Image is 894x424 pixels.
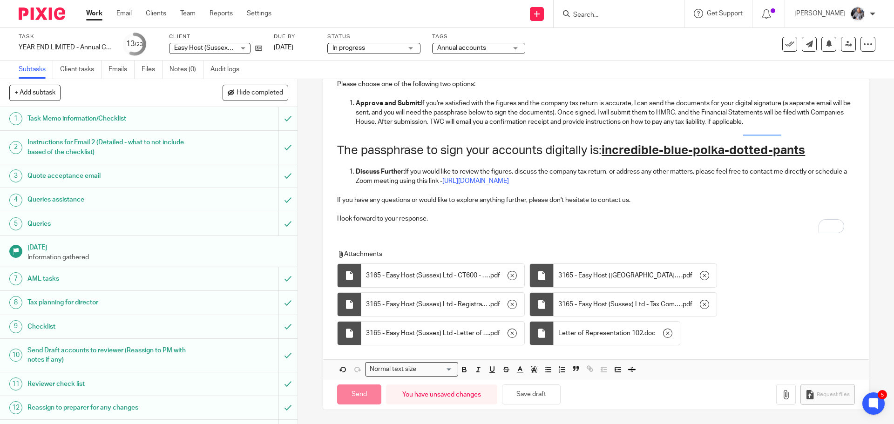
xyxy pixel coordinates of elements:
[27,343,189,367] h1: Send Draft accounts to reviewer (Reassign to PM with notes if any)
[490,329,500,338] span: pdf
[850,7,865,21] img: -%20%20-%20studio@ingrained.co.uk%20for%20%20-20220223%20at%20101413%20-%201W1A2026.jpg
[361,293,524,316] div: .
[356,100,421,107] strong: Approve and Submit:
[9,377,22,390] div: 11
[878,390,887,399] div: 5
[237,89,283,97] span: Hide completed
[174,45,241,51] span: Easy Host (Sussex) Ltd
[108,61,135,79] a: Emails
[169,61,203,79] a: Notes (0)
[9,112,22,125] div: 1
[332,45,365,51] span: In progress
[27,169,189,183] h1: Quote acceptance email
[337,249,837,259] p: Attachments
[9,194,22,207] div: 4
[337,214,854,223] p: I look forward to your response.
[366,329,489,338] span: 3165 - Easy Host (Sussex) Ltd -Letter of Representation - YE [DATE]
[116,9,132,18] a: Email
[356,167,854,186] p: If you would like to review the figures, discuss the company tax return, or address any other mat...
[9,401,22,414] div: 12
[602,144,805,156] u: incredible-blue-polka-dotted-pants
[361,264,524,287] div: .
[366,271,489,280] span: 3165 - Easy Host (Sussex) Ltd - CT600 - YE [DATE]
[274,44,293,51] span: [DATE]
[223,85,288,101] button: Hide completed
[86,9,102,18] a: Work
[9,349,22,362] div: 10
[356,168,405,175] strong: Discuss Further:
[27,401,189,415] h1: Reassign to preparer for any changes
[9,272,22,285] div: 7
[126,39,143,49] div: 13
[274,33,316,40] label: Due by
[9,320,22,333] div: 9
[27,112,189,126] h1: Task Memo information/Checklist
[27,217,189,231] h1: Queries
[490,300,500,309] span: pdf
[419,364,453,374] input: Search for option
[554,293,717,316] div: .
[337,80,854,89] p: Please choose one of the following two options:
[19,33,112,40] label: Task
[432,33,525,40] label: Tags
[356,99,854,127] p: If you're satisfied with the figures and the company tax return is accurate, I can send the docum...
[9,217,22,230] div: 5
[27,241,288,252] h1: [DATE]
[437,45,486,51] span: Annual accounts
[367,364,418,374] span: Normal text size
[794,9,846,18] p: [PERSON_NAME]
[817,391,850,398] span: Request files
[9,141,22,154] div: 2
[644,329,656,338] span: doc
[683,271,692,280] span: pdf
[142,61,163,79] a: Files
[27,135,189,159] h1: Instructions for Email 2 (Detailed - what to not include based of the checklist)
[19,7,65,20] img: Pixie
[361,322,524,345] div: .
[502,384,561,404] button: Save draft
[27,296,189,310] h1: Tax planning for director
[558,300,681,309] span: 3165 - Easy Host (Sussex) Ltd - Tax Computation - YE [DATE]
[169,33,262,40] label: Client
[27,253,288,262] p: Information gathered
[9,296,22,309] div: 8
[180,9,196,18] a: Team
[337,143,854,158] h1: The passphrase to sign your accounts digitally is:
[554,264,717,287] div: .
[60,61,102,79] a: Client tasks
[19,61,53,79] a: Subtasks
[337,195,854,205] p: If you have any questions or would like to explore anything further, please don't hesitate to con...
[683,300,692,309] span: pdf
[27,320,189,334] h1: Checklist
[135,42,143,47] small: /23
[19,43,112,52] div: YEAR END LIMITED - Annual COMPANY accounts and CT600 return
[27,272,189,286] h1: AML tasks
[366,300,489,309] span: 3165 - Easy Host (Sussex) Ltd - Registrar Copy - YE [DATE]
[442,178,509,184] a: [URL][DOMAIN_NAME]
[386,384,497,404] div: You have unsaved changes
[707,10,743,17] span: Get Support
[27,193,189,207] h1: Queries assistance
[327,33,420,40] label: Status
[365,362,458,377] div: Search for option
[210,9,233,18] a: Reports
[800,384,854,405] button: Request files
[247,9,271,18] a: Settings
[9,85,61,101] button: + Add subtask
[337,384,381,404] input: Send
[558,329,643,338] span: Letter of Representation 102
[554,322,680,345] div: .
[558,271,681,280] span: 3165 - Easy Host ([GEOGRAPHIC_DATA]) Ltd - Full Accounts - YE [DATE]
[490,271,500,280] span: pdf
[572,11,656,20] input: Search
[146,9,166,18] a: Clients
[27,377,189,391] h1: Reviewer check list
[210,61,246,79] a: Audit logs
[9,169,22,182] div: 3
